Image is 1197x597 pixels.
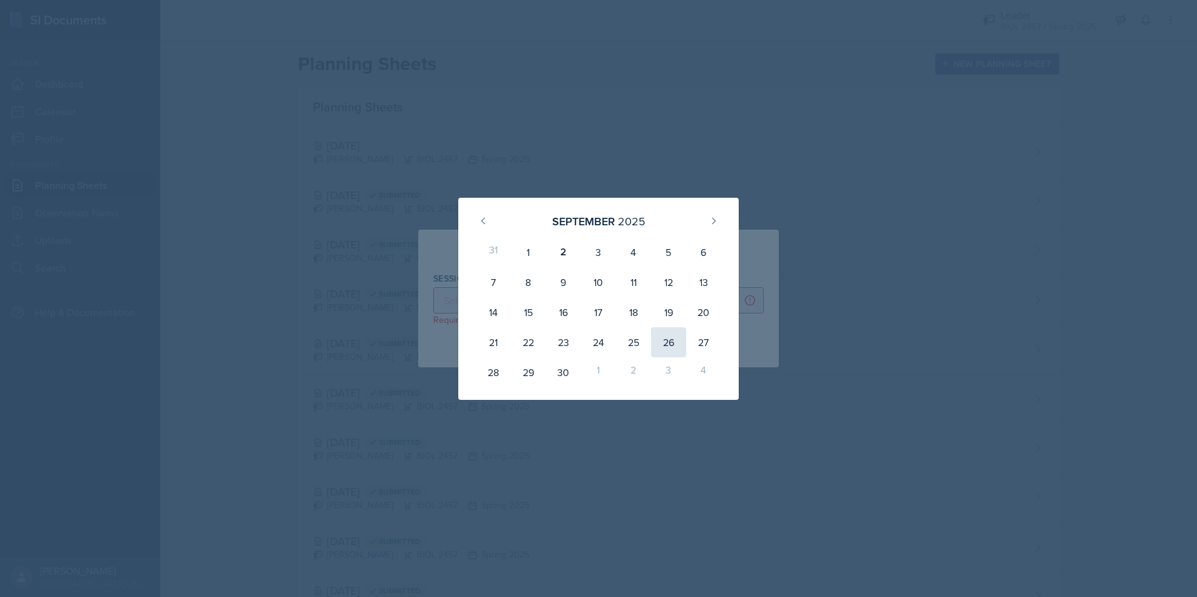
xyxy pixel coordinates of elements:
[546,237,581,267] div: 2
[686,237,721,267] div: 6
[511,237,546,267] div: 1
[651,357,686,387] div: 3
[616,327,651,357] div: 25
[581,357,616,387] div: 1
[476,327,511,357] div: 21
[476,267,511,297] div: 7
[618,213,645,230] div: 2025
[581,297,616,327] div: 17
[546,357,581,387] div: 30
[546,267,581,297] div: 9
[511,267,546,297] div: 8
[616,297,651,327] div: 18
[651,297,686,327] div: 19
[511,327,546,357] div: 22
[511,357,546,387] div: 29
[476,357,511,387] div: 28
[686,267,721,297] div: 13
[616,267,651,297] div: 11
[581,237,616,267] div: 3
[651,267,686,297] div: 12
[552,213,615,230] div: September
[686,297,721,327] div: 20
[616,357,651,387] div: 2
[616,237,651,267] div: 4
[546,297,581,327] div: 16
[476,297,511,327] div: 14
[546,327,581,357] div: 23
[686,357,721,387] div: 4
[581,327,616,357] div: 24
[651,237,686,267] div: 5
[476,237,511,267] div: 31
[651,327,686,357] div: 26
[686,327,721,357] div: 27
[581,267,616,297] div: 10
[511,297,546,327] div: 15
